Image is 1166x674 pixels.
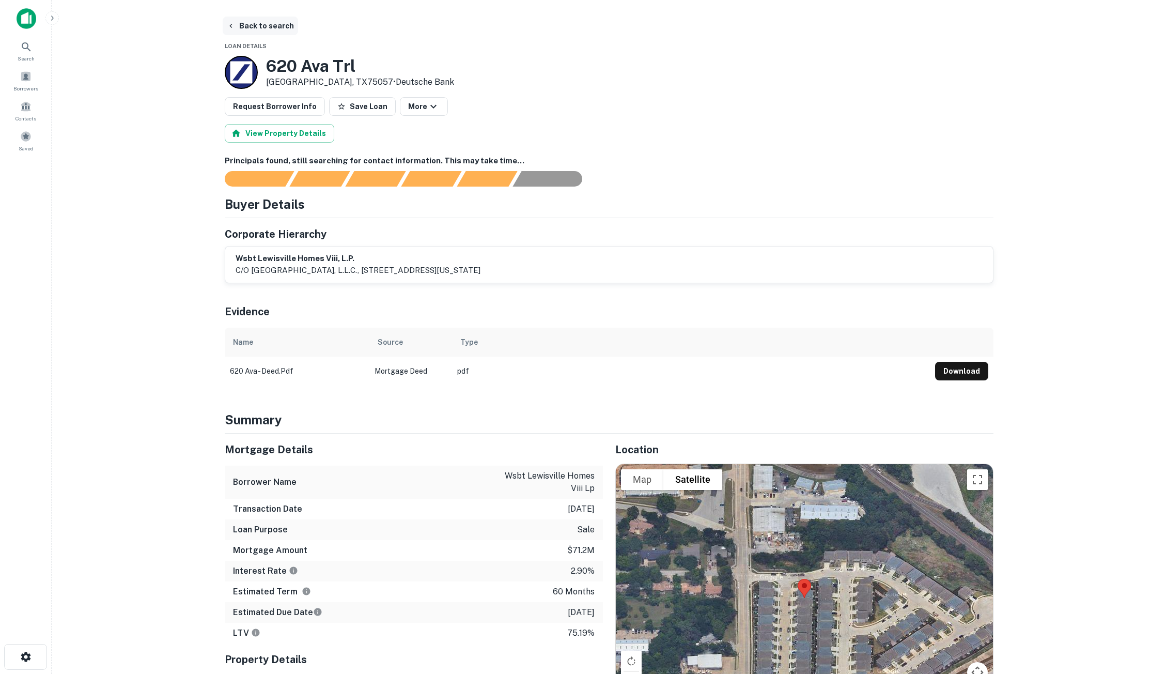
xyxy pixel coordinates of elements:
h6: wsbt lewisville homes viii, l.p. [236,253,480,265]
h6: Interest Rate [233,565,298,577]
div: Name [233,336,253,348]
div: Principals found, AI now looking for contact information... [401,171,461,187]
button: Toggle fullscreen view [967,469,988,490]
h5: Mortgage Details [225,442,603,457]
div: Principals found, still searching for contact information. This may take time... [457,171,517,187]
svg: The interest rates displayed on the website are for informational purposes only and may be report... [289,566,298,575]
button: View Property Details [225,124,334,143]
button: Show street map [621,469,663,490]
p: [DATE] [568,606,595,619]
div: Type [460,336,478,348]
div: AI fulfillment process complete. [513,171,595,187]
h5: Corporate Hierarchy [225,226,327,242]
td: pdf [452,357,930,386]
td: Mortgage Deed [369,357,452,386]
a: Contacts [3,97,49,125]
td: 620 ava - deed.pdf [225,357,369,386]
h6: Principals found, still searching for contact information. This may take time... [225,155,993,167]
button: Download [935,362,988,380]
p: 75.19% [567,627,595,639]
p: $71.2m [567,544,595,557]
span: Saved [19,144,34,152]
h4: Buyer Details [225,195,305,213]
p: c/o [GEOGRAPHIC_DATA], l.l.c., [STREET_ADDRESS][US_STATE] [236,264,480,277]
iframe: Chat Widget [1114,591,1166,641]
button: Show satellite imagery [663,469,722,490]
h3: 620 Ava Trl [266,56,454,76]
button: Request Borrower Info [225,97,325,116]
p: 60 months [553,586,595,598]
h6: Estimated Due Date [233,606,322,619]
div: Your request is received and processing... [289,171,350,187]
p: sale [577,524,595,536]
h6: Transaction Date [233,503,302,515]
th: Name [225,328,369,357]
th: Source [369,328,452,357]
h4: Summary [225,410,993,429]
a: Saved [3,127,49,155]
svg: LTVs displayed on the website are for informational purposes only and may be reported incorrectly... [251,628,260,637]
h6: Loan Purpose [233,524,288,536]
a: Search [3,37,49,65]
p: wsbt lewisville homes viii lp [502,470,595,495]
a: Deutsche Bank [396,77,454,87]
h5: Evidence [225,304,270,319]
div: scrollable content [225,328,993,386]
p: [DATE] [568,503,595,515]
button: More [400,97,448,116]
span: Contacts [15,114,36,122]
div: Documents found, AI parsing details... [345,171,406,187]
p: 2.90% [571,565,595,577]
span: Loan Details [225,43,267,49]
div: Source [378,336,403,348]
th: Type [452,328,930,357]
h6: LTV [233,627,260,639]
p: [GEOGRAPHIC_DATA], TX75057 • [266,76,454,88]
h6: Borrower Name [233,476,297,488]
span: Search [18,54,35,63]
button: Save Loan [329,97,396,116]
div: Sending borrower request to AI... [212,171,290,187]
svg: Estimate is based on a standard schedule for this type of loan. [313,607,322,617]
img: capitalize-icon.png [17,8,36,29]
h6: Estimated Term [233,586,311,598]
button: Rotate map clockwise [621,651,642,671]
svg: Term is based on a standard schedule for this type of loan. [302,587,311,596]
a: Borrowers [3,67,49,95]
button: Back to search [223,17,298,35]
h5: Location [615,442,993,457]
h5: Property Details [225,652,603,667]
span: Borrowers [13,84,38,93]
h6: Mortgage Amount [233,544,307,557]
